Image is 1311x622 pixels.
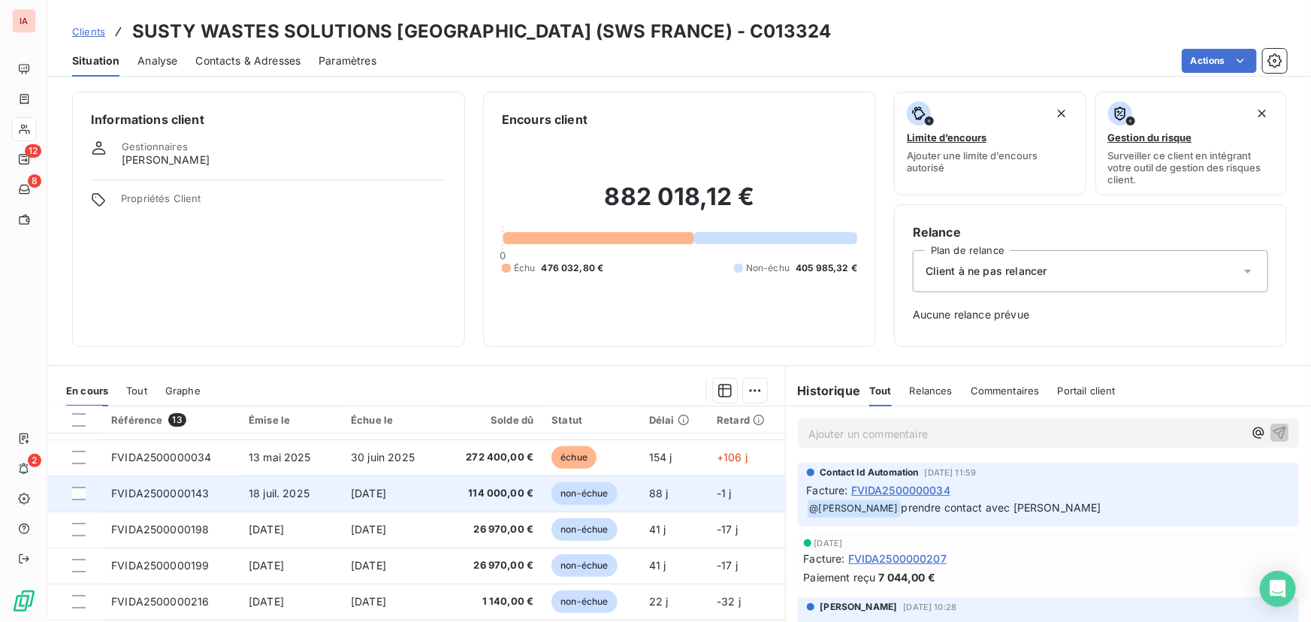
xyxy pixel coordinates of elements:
span: FVIDA2500000143 [111,487,209,500]
span: FVIDA2500000198 [111,523,209,536]
span: prendre contact avec [PERSON_NAME] [902,501,1101,514]
div: Échue le [351,414,434,426]
span: [DATE] 11:59 [925,468,977,477]
span: 41 j [649,559,666,572]
span: En cours [66,385,108,397]
span: FVIDA2500000034 [851,482,950,498]
h6: Informations client [91,110,446,128]
span: 8 [28,174,41,188]
span: [DATE] 10:28 [904,602,957,611]
span: 26 970,00 € [452,522,533,537]
span: échue [551,446,597,469]
span: Propriétés Client [121,192,446,213]
h3: SUSTY WASTES SOLUTIONS [GEOGRAPHIC_DATA] (SWS FRANCE) - C013324 [132,18,831,45]
span: [DATE] [814,539,843,548]
span: 88 j [649,487,669,500]
span: FVIDA2500000034 [111,451,211,463]
span: [DATE] [351,559,386,572]
span: [PERSON_NAME] [122,152,210,168]
span: Aucune relance prévue [913,307,1268,322]
span: [DATE] [249,523,284,536]
span: Portail client [1058,385,1116,397]
span: 405 985,32 € [796,261,857,275]
span: 7 044,00 € [879,569,936,585]
span: [DATE] [351,595,386,608]
button: Gestion du risqueSurveiller ce client en intégrant votre outil de gestion des risques client. [1095,92,1288,195]
span: [DATE] [351,487,386,500]
span: Contact Id Automation [820,466,919,479]
div: Délai [649,414,699,426]
span: Clients [72,26,105,38]
span: non-échue [551,590,617,613]
h2: 882 018,12 € [502,182,857,227]
span: [PERSON_NAME] [820,600,898,614]
span: 2 [28,454,41,467]
span: Paiement reçu [804,569,876,585]
span: Graphe [165,385,201,397]
span: FVIDA2500000216 [111,595,209,608]
span: 272 400,00 € [452,450,533,465]
h6: Relance [913,223,1268,241]
span: 18 juil. 2025 [249,487,310,500]
span: FVIDA2500000207 [848,551,947,566]
span: +106 j [717,451,748,463]
span: [DATE] [351,523,386,536]
div: Référence [111,413,231,427]
div: Émise le [249,414,333,426]
span: Commentaires [971,385,1040,397]
div: Solde dû [452,414,533,426]
span: 12 [25,144,41,158]
span: Facture : [807,482,848,498]
span: Gestionnaires [122,140,188,152]
span: -32 j [717,595,741,608]
span: 13 [168,413,186,427]
span: -17 j [717,523,738,536]
span: Gestion du risque [1108,131,1192,143]
span: Surveiller ce client en intégrant votre outil de gestion des risques client. [1108,149,1275,186]
a: Clients [72,24,105,39]
span: Relances [910,385,953,397]
span: 1 140,00 € [452,594,533,609]
span: Échu [514,261,536,275]
span: non-échue [551,482,617,505]
span: Paramètres [319,53,376,68]
span: 41 j [649,523,666,536]
div: Open Intercom Messenger [1260,571,1296,607]
div: Statut [551,414,631,426]
h6: Encours client [502,110,588,128]
span: @ [PERSON_NAME] [808,500,901,518]
span: 13 mai 2025 [249,451,311,463]
span: non-échue [551,554,617,577]
span: Tout [869,385,892,397]
span: 22 j [649,595,669,608]
h6: Historique [786,382,861,400]
span: Contacts & Adresses [195,53,301,68]
span: 154 j [649,451,672,463]
span: -17 j [717,559,738,572]
span: [DATE] [249,559,284,572]
span: Ajouter une limite d’encours autorisé [907,149,1074,174]
span: -1 j [717,487,732,500]
span: 30 juin 2025 [351,451,415,463]
span: Client à ne pas relancer [926,264,1047,279]
span: 26 970,00 € [452,558,533,573]
span: 0 [500,249,506,261]
span: Situation [72,53,119,68]
img: Logo LeanPay [12,589,36,613]
button: Actions [1182,49,1257,73]
span: 114 000,00 € [452,486,533,501]
span: Non-échu [746,261,790,275]
span: non-échue [551,518,617,541]
div: IA [12,9,36,33]
span: Facture : [804,551,845,566]
span: [DATE] [249,595,284,608]
span: Tout [126,385,147,397]
button: Limite d’encoursAjouter une limite d’encours autorisé [894,92,1086,195]
span: Limite d’encours [907,131,986,143]
span: FVIDA2500000199 [111,559,209,572]
span: Analyse [137,53,177,68]
div: Retard [717,414,775,426]
span: 476 032,80 € [542,261,604,275]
